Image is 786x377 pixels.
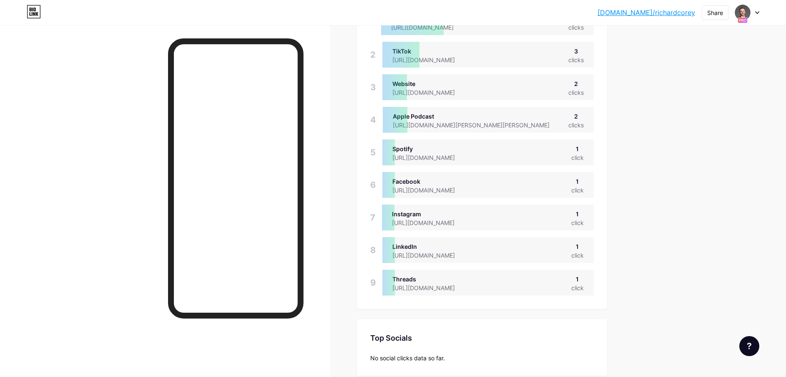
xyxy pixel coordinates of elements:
div: Website [392,79,468,88]
div: Facebook [392,177,468,186]
div: 7 [370,205,375,230]
div: 5 [370,139,376,165]
div: 6 [370,172,376,198]
div: click [571,218,584,227]
div: 3 [568,47,584,56]
div: 8 [370,237,376,263]
div: click [571,283,584,292]
div: clicks [568,23,584,32]
div: 2 [568,112,584,121]
div: click [571,153,584,162]
div: 2 [568,79,584,88]
div: clicks [568,121,584,129]
div: clicks [568,56,584,64]
div: No social clicks data so far. [370,354,594,362]
div: [URL][DOMAIN_NAME] [392,283,468,292]
div: Share [707,8,723,17]
div: [URL][DOMAIN_NAME] [392,88,468,97]
div: Top Socials [370,332,594,344]
div: click [571,186,584,195]
div: [URL][DOMAIN_NAME] [392,218,468,227]
div: [URL][DOMAIN_NAME] [392,153,468,162]
div: 1 [571,177,584,186]
a: [DOMAIN_NAME]/richardcorey [598,8,695,18]
img: janakjones [735,5,751,20]
div: click [571,251,584,260]
div: 3 [370,74,376,100]
div: 1 [571,210,584,218]
div: 4 [370,107,376,133]
div: 2 [370,42,376,68]
div: [URL][DOMAIN_NAME] [392,56,468,64]
div: [URL][DOMAIN_NAME] [392,186,468,195]
div: clicks [568,88,584,97]
div: Apple Podcast [393,112,563,121]
div: 9 [370,270,376,296]
div: TikTok [392,47,468,56]
div: LinkedIn [392,242,468,251]
div: 1 [571,275,584,283]
div: 1 [571,144,584,153]
div: [URL][DOMAIN_NAME] [392,251,468,260]
div: Threads [392,275,468,283]
div: [URL][DOMAIN_NAME][PERSON_NAME][PERSON_NAME] [393,121,563,129]
div: 1 [571,242,584,251]
div: Spotify [392,144,468,153]
div: Instagram [392,210,468,218]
